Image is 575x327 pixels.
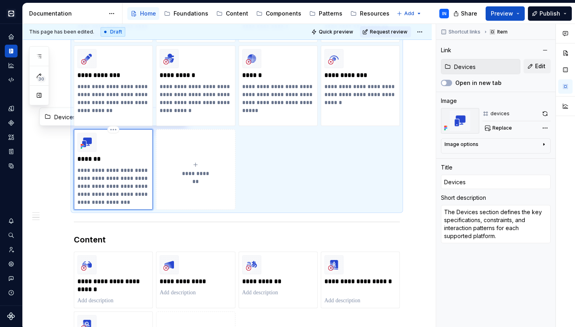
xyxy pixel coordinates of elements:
img: a6c69a58-3c2c-4fd1-a878-9af2d9a78957.png [324,255,344,274]
div: Documentation [29,10,105,18]
span: Share [461,10,477,18]
span: Edit [535,62,545,70]
a: Settings [5,258,18,270]
button: Notifications [5,215,18,227]
img: 7278a00d-d238-49cb-a6e1-d8579a0d75e9.png [242,49,261,68]
button: Publish [528,6,572,21]
a: Foundations [161,7,211,20]
button: Quick preview [309,26,357,37]
div: Draft [101,27,125,37]
textarea: The Devices section defines the key specifications, constraints, and interaction patterns for eac... [441,205,551,243]
div: Content [226,10,248,18]
div: Short description [441,194,486,202]
span: This page has been edited. [29,29,94,35]
input: Add title [441,175,551,189]
span: Request review [370,29,407,35]
img: 943c4c12-5c82-4006-a28c-d18a25c54eec.png [160,49,179,68]
div: Home [140,10,156,18]
div: Link [441,46,451,54]
button: Replace [482,122,516,134]
div: devices [490,110,510,117]
img: ac724a73-f9cb-4cc1-8efa-9c4c82b92d34.png [77,49,97,68]
a: Assets [5,131,18,144]
img: 068bd4ce-6767-4acb-8685-70918c28eff8.png [324,49,344,68]
a: Analytics [5,59,18,72]
a: Home [127,7,159,20]
a: Components [5,116,18,129]
a: Data sources [5,160,18,172]
a: Storybook stories [5,145,18,158]
img: bd44c1e0-2583-4eb0-936e-3980cced817d.png [160,255,179,274]
img: f7412d01-477c-4908-a412-13f453843f3a.png [77,255,97,274]
img: d23048d4-dce8-4787-80c7-e125c0943282.png [77,133,97,152]
a: Invite team [5,243,18,256]
label: Open in new tab [455,79,502,87]
span: Add [404,10,414,17]
button: Preview [486,6,525,21]
a: Resources [347,7,393,20]
div: Components [266,10,301,18]
div: Image [441,97,457,105]
div: Patterns [319,10,342,18]
a: Components [253,7,304,20]
button: Edit [524,59,551,73]
span: Replace [492,125,512,131]
div: Page tree [127,6,393,22]
a: Content [213,7,251,20]
a: Design tokens [5,102,18,115]
img: ee1899b0-e830-4611-ace5-b1afcfd4bd8a.png [242,255,261,274]
button: Add [394,8,424,19]
span: Quick preview [319,29,353,35]
span: Publish [539,10,560,18]
a: Patterns [306,7,346,20]
div: Title [441,163,452,171]
span: 30 [37,76,45,82]
button: Request review [360,26,411,37]
button: Contact support [5,272,18,285]
img: e3886e02-c8c5-455d-9336-29756fd03ba2.png [6,9,16,18]
button: Share [449,6,482,21]
svg: Supernova Logo [7,312,15,320]
span: Preview [491,10,513,18]
div: IN [442,10,447,17]
a: Home [5,30,18,43]
span: Shortcut links [449,29,480,35]
button: Image options [445,141,547,151]
button: Shortcut links [439,26,484,37]
a: Documentation [5,45,18,57]
a: Code automation [5,73,18,86]
img: d23048d4-dce8-4787-80c7-e125c0943282.png [441,108,479,134]
button: Search ⌘K [5,229,18,242]
div: Image options [445,141,478,148]
h3: Content [74,234,400,245]
div: Resources [360,10,389,18]
div: Foundations [174,10,208,18]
